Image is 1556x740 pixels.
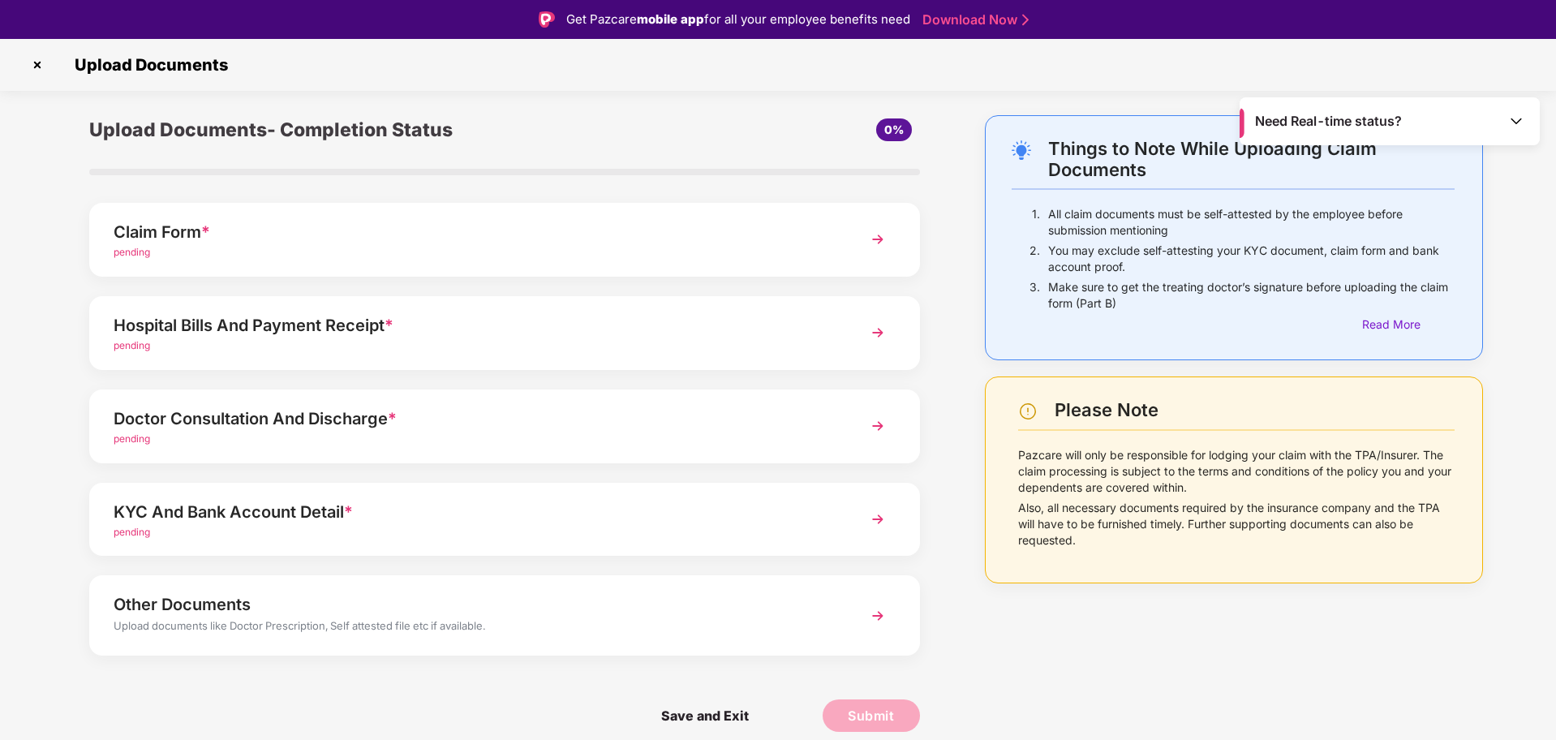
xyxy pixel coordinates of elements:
[1018,402,1038,421] img: svg+xml;base64,PHN2ZyBpZD0iV2FybmluZ18tXzI0eDI0IiBkYXRhLW5hbWU9Ildhcm5pbmcgLSAyNHgyNCIgeG1sbnM9Im...
[1018,500,1455,549] p: Also, all necessary documents required by the insurance company and the TPA will have to be furni...
[884,123,904,136] span: 0%
[1255,113,1402,130] span: Need Real-time status?
[58,55,236,75] span: Upload Documents
[114,526,150,538] span: pending
[863,225,892,254] img: svg+xml;base64,PHN2ZyBpZD0iTmV4dCIgeG1sbnM9Imh0dHA6Ly93d3cudzMub3JnLzIwMDAvc3ZnIiB3aWR0aD0iMzYiIG...
[1508,113,1524,129] img: Toggle Icon
[1029,243,1040,275] p: 2.
[645,699,765,732] span: Save and Exit
[114,592,830,617] div: Other Documents
[114,617,830,639] div: Upload documents like Doctor Prescription, Self attested file etc if available.
[1055,399,1455,421] div: Please Note
[114,499,830,525] div: KYC And Bank Account Detail
[114,339,150,351] span: pending
[566,10,910,29] div: Get Pazcare for all your employee benefits need
[1048,279,1455,312] p: Make sure to get the treating doctor’s signature before uploading the claim form (Part B)
[823,699,920,732] button: Submit
[1048,243,1455,275] p: You may exclude self-attesting your KYC document, claim form and bank account proof.
[114,312,830,338] div: Hospital Bills And Payment Receipt
[863,505,892,534] img: svg+xml;base64,PHN2ZyBpZD0iTmV4dCIgeG1sbnM9Imh0dHA6Ly93d3cudzMub3JnLzIwMDAvc3ZnIiB3aWR0aD0iMzYiIG...
[1362,316,1455,333] div: Read More
[114,219,830,245] div: Claim Form
[922,11,1024,28] a: Download Now
[114,246,150,258] span: pending
[1032,206,1040,239] p: 1.
[1022,11,1029,28] img: Stroke
[1029,279,1040,312] p: 3.
[24,52,50,78] img: svg+xml;base64,PHN2ZyBpZD0iQ3Jvc3MtMzJ4MzIiIHhtbG5zPSJodHRwOi8vd3d3LnczLm9yZy8yMDAwL3N2ZyIgd2lkdG...
[114,406,830,432] div: Doctor Consultation And Discharge
[863,318,892,347] img: svg+xml;base64,PHN2ZyBpZD0iTmV4dCIgeG1sbnM9Imh0dHA6Ly93d3cudzMub3JnLzIwMDAvc3ZnIiB3aWR0aD0iMzYiIG...
[637,11,704,27] strong: mobile app
[1048,138,1455,180] div: Things to Note While Uploading Claim Documents
[539,11,555,28] img: Logo
[1048,206,1455,239] p: All claim documents must be self-attested by the employee before submission mentioning
[114,432,150,445] span: pending
[1018,447,1455,496] p: Pazcare will only be responsible for lodging your claim with the TPA/Insurer. The claim processin...
[863,601,892,630] img: svg+xml;base64,PHN2ZyBpZD0iTmV4dCIgeG1sbnM9Imh0dHA6Ly93d3cudzMub3JnLzIwMDAvc3ZnIiB3aWR0aD0iMzYiIG...
[863,411,892,441] img: svg+xml;base64,PHN2ZyBpZD0iTmV4dCIgeG1sbnM9Imh0dHA6Ly93d3cudzMub3JnLzIwMDAvc3ZnIiB3aWR0aD0iMzYiIG...
[1012,140,1031,160] img: svg+xml;base64,PHN2ZyB4bWxucz0iaHR0cDovL3d3dy53My5vcmcvMjAwMC9zdmciIHdpZHRoPSIyNC4wOTMiIGhlaWdodD...
[89,115,643,144] div: Upload Documents- Completion Status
